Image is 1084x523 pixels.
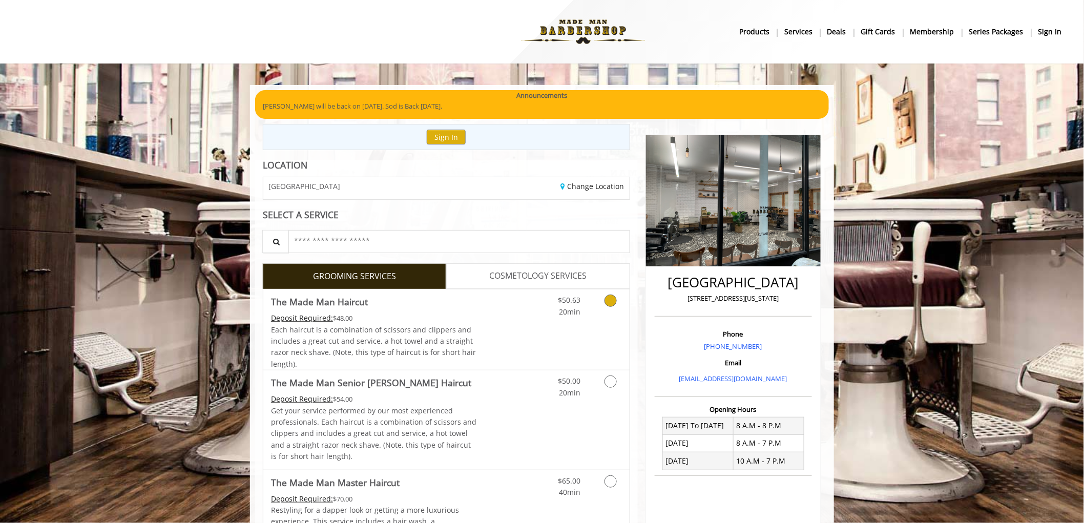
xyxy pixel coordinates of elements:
[732,24,777,39] a: Productsproducts
[854,24,903,39] a: Gift cardsgift cards
[271,325,476,369] span: Each haircut is a combination of scissors and clippers and includes a great cut and service, a ho...
[657,275,809,290] h2: [GEOGRAPHIC_DATA]
[559,307,580,317] span: 20min
[969,26,1024,37] b: Series packages
[827,26,846,37] b: Deals
[427,130,466,144] button: Sign In
[820,24,854,39] a: DealsDeals
[663,452,734,470] td: [DATE]
[733,434,804,452] td: 8 A.M - 7 P.M
[657,359,809,366] h3: Email
[271,313,333,323] span: This service needs some Advance to be paid before we block your appointment
[558,376,580,386] span: $50.00
[271,375,471,390] b: The Made Man Senior [PERSON_NAME] Haircut
[271,312,477,324] div: $48.00
[663,417,734,434] td: [DATE] To [DATE]
[733,452,804,470] td: 10 A.M - 7 P.M
[558,295,580,305] span: $50.63
[861,26,895,37] b: gift cards
[271,393,477,405] div: $54.00
[962,24,1031,39] a: Series packagesSeries packages
[910,26,954,37] b: Membership
[271,394,333,404] span: This service needs some Advance to be paid before we block your appointment
[271,494,333,504] span: This service needs some Advance to be paid before we block your appointment
[739,26,769,37] b: products
[263,159,307,171] b: LOCATION
[655,406,812,413] h3: Opening Hours
[271,475,400,490] b: The Made Man Master Haircut
[263,101,821,112] p: [PERSON_NAME] will be back on [DATE]. Sod is Back [DATE].
[489,269,587,283] span: COSMETOLOGY SERVICES
[271,405,477,463] p: Get your service performed by our most experienced professionals. Each haircut is a combination o...
[268,182,340,190] span: [GEOGRAPHIC_DATA]
[1031,24,1069,39] a: sign insign in
[271,295,368,309] b: The Made Man Haircut
[271,493,477,505] div: $70.00
[903,24,962,39] a: MembershipMembership
[559,487,580,497] span: 40min
[679,374,787,383] a: [EMAIL_ADDRESS][DOMAIN_NAME]
[561,181,624,191] a: Change Location
[733,417,804,434] td: 8 A.M - 8 P.M
[657,293,809,304] p: [STREET_ADDRESS][US_STATE]
[262,230,289,253] button: Service Search
[517,90,568,101] b: Announcements
[784,26,812,37] b: Services
[657,330,809,338] h3: Phone
[513,4,654,60] img: Made Man Barbershop logo
[663,434,734,452] td: [DATE]
[559,388,580,398] span: 20min
[313,270,396,283] span: GROOMING SERVICES
[558,476,580,486] span: $65.00
[777,24,820,39] a: ServicesServices
[1038,26,1062,37] b: sign in
[704,342,762,351] a: [PHONE_NUMBER]
[263,210,630,220] div: SELECT A SERVICE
